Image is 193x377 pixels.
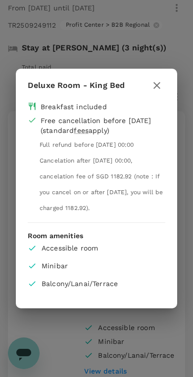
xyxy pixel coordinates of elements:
[41,102,107,112] div: Breakfast included
[40,141,163,211] span: Full refund before [DATE] 00:00 Cancelation after [DATE] 00:00, cancelation fee of SGD 1182.92 (n...
[28,231,165,241] p: Room amenities
[41,116,154,135] div: Free cancellation before [DATE] (standard apply)
[28,80,125,91] p: Deluxe Room - King Bed
[74,126,89,134] span: fees
[42,243,102,253] p: Accessible room
[42,261,102,271] p: Minibar
[42,279,102,289] p: Balcony/Lanai/Terrace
